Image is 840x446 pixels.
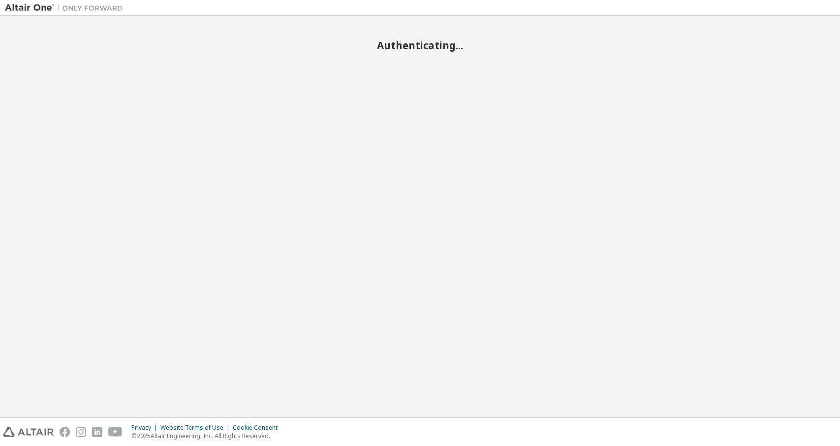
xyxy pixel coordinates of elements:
[131,424,160,432] div: Privacy
[5,39,835,52] h2: Authenticating...
[92,427,102,437] img: linkedin.svg
[233,424,283,432] div: Cookie Consent
[3,427,54,437] img: altair_logo.svg
[108,427,123,437] img: youtube.svg
[5,3,128,13] img: Altair One
[60,427,70,437] img: facebook.svg
[160,424,233,432] div: Website Terms of Use
[76,427,86,437] img: instagram.svg
[131,432,283,440] p: © 2025 Altair Engineering, Inc. All Rights Reserved.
